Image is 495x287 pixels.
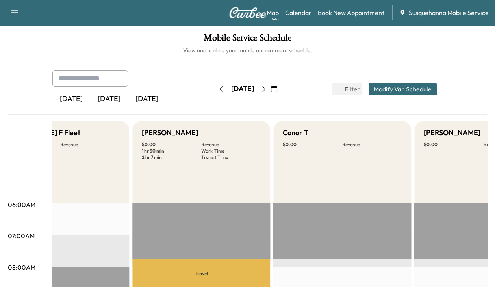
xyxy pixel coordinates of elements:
[52,90,90,108] div: [DATE]
[369,83,437,95] button: Modify Van Schedule
[8,33,487,47] h1: Mobile Service Schedule
[332,83,362,95] button: Filter
[424,142,483,148] p: $ 0.00
[342,142,402,148] p: Revenue
[345,84,359,94] span: Filter
[283,142,342,148] p: $ 0.00
[201,154,261,160] p: Transit Time
[142,148,201,154] p: 1 hr 30 min
[142,154,201,160] p: 2 hr 7 min
[8,200,35,209] p: 06:00AM
[128,90,166,108] div: [DATE]
[142,142,201,148] p: $ 0.00
[229,7,267,18] img: Curbee Logo
[318,8,384,17] a: Book New Appointment
[90,90,128,108] div: [DATE]
[271,16,279,22] div: Beta
[60,142,120,148] p: Revenue
[201,142,261,148] p: Revenue
[142,127,198,138] h5: [PERSON_NAME]
[409,8,489,17] span: Susquehanna Mobile Service
[283,127,308,138] h5: Conor T
[8,263,35,272] p: 08:00AM
[231,84,254,94] div: [DATE]
[8,47,487,54] h6: View and update your mobile appointment schedule.
[424,127,480,138] h5: [PERSON_NAME]
[201,148,261,154] p: Work Time
[267,8,279,17] a: MapBeta
[8,231,35,240] p: 07:00AM
[285,8,311,17] a: Calendar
